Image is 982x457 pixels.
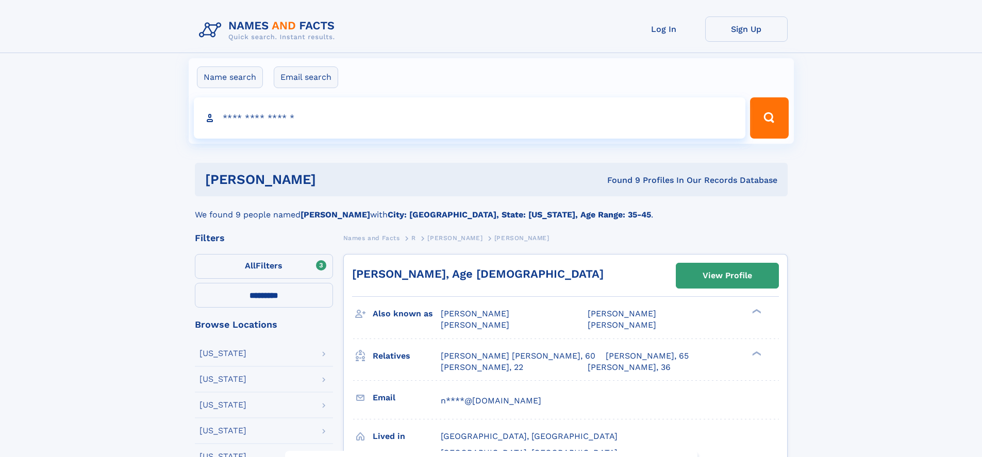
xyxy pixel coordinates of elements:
[703,264,752,287] div: View Profile
[750,350,762,357] div: ❯
[411,234,416,242] span: R
[195,196,788,221] div: We found 9 people named with .
[373,428,441,445] h3: Lived in
[623,16,705,42] a: Log In
[750,308,762,315] div: ❯
[301,210,370,219] b: [PERSON_NAME]
[199,427,246,435] div: [US_STATE]
[352,267,604,280] a: [PERSON_NAME], Age [DEMOGRAPHIC_DATA]
[388,210,651,219] b: City: [GEOGRAPHIC_DATA], State: [US_STATE], Age Range: 35-45
[373,389,441,407] h3: Email
[588,320,656,330] span: [PERSON_NAME]
[588,362,671,373] a: [PERSON_NAME], 36
[199,401,246,409] div: [US_STATE]
[441,362,523,373] a: [PERSON_NAME], 22
[411,231,416,244] a: R
[194,97,746,139] input: search input
[245,261,256,270] span: All
[274,66,338,88] label: Email search
[195,16,343,44] img: Logo Names and Facts
[750,97,788,139] button: Search Button
[606,350,689,362] a: [PERSON_NAME], 65
[441,309,509,318] span: [PERSON_NAME]
[195,254,333,279] label: Filters
[199,375,246,383] div: [US_STATE]
[494,234,550,242] span: [PERSON_NAME]
[205,173,462,186] h1: [PERSON_NAME]
[676,263,778,288] a: View Profile
[461,175,777,186] div: Found 9 Profiles In Our Records Database
[343,231,400,244] a: Names and Facts
[705,16,788,42] a: Sign Up
[373,347,441,365] h3: Relatives
[441,350,595,362] a: [PERSON_NAME] [PERSON_NAME], 60
[373,305,441,323] h3: Also known as
[441,431,618,441] span: [GEOGRAPHIC_DATA], [GEOGRAPHIC_DATA]
[427,234,482,242] span: [PERSON_NAME]
[199,349,246,358] div: [US_STATE]
[588,309,656,318] span: [PERSON_NAME]
[427,231,482,244] a: [PERSON_NAME]
[441,320,509,330] span: [PERSON_NAME]
[195,320,333,329] div: Browse Locations
[197,66,263,88] label: Name search
[195,233,333,243] div: Filters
